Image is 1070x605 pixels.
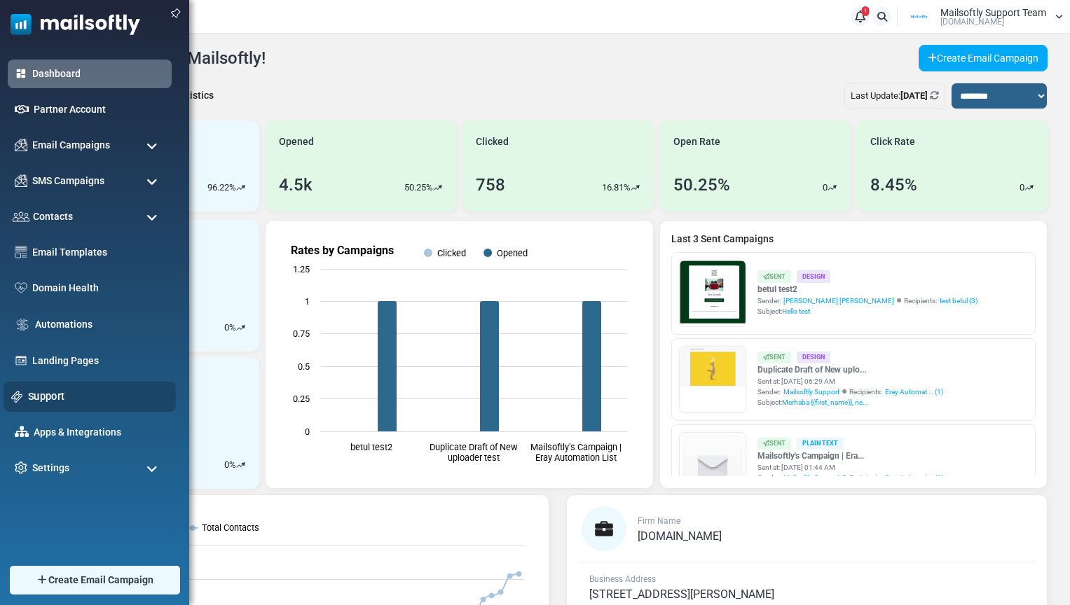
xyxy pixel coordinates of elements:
[885,473,943,483] a: Eray Automat... (1)
[34,425,165,440] a: Apps & Integrations
[224,321,245,335] div: %
[902,6,1063,27] a: User Logo Mailsoftly Support Team [DOMAIN_NAME]
[11,391,23,403] img: support-icon.svg
[671,232,1036,246] a: Last 3 Sent Campaigns
[782,398,869,406] span: Merhaba {(first_name)}, ne...
[757,397,943,408] div: Subject:
[940,18,1004,26] span: [DOMAIN_NAME]
[1020,181,1024,195] p: 0
[430,442,518,463] text: Duplicate Draft of New uploader test
[673,134,720,149] span: Open Rate
[15,139,27,151] img: campaigns-icon.png
[13,211,29,221] img: contacts-icon.svg
[28,389,168,404] a: Support
[930,90,939,101] a: Refresh Stats
[305,426,310,437] text: 0
[15,174,27,187] img: campaigns-icon.png
[940,295,978,306] a: test betul (3)
[870,172,917,197] div: 8.45%
[902,6,937,27] img: User Logo
[202,522,259,533] text: Total Contacts
[757,352,791,363] div: Sent
[602,181,631,195] p: 16.81%
[757,450,943,462] a: Mailsoftly's Campaign | Era...
[783,473,839,483] span: Mailsoftly Support
[15,246,27,258] img: email-templates-icon.svg
[940,8,1046,18] span: Mailsoftly Support Team
[437,248,466,258] text: Clicked
[885,387,943,397] a: Eray Automat... (1)
[15,461,27,474] img: settings-icon.svg
[797,438,844,450] div: Plain Text
[673,172,730,197] div: 50.25%
[757,376,943,387] div: Sent at: [DATE] 06:29 AM
[757,387,943,397] div: Sender: Recipients:
[919,45,1048,71] a: Create Email Campaign
[530,442,622,463] text: Mailsoftly's Campaign | Eray Automation List
[32,138,110,153] span: Email Campaigns
[279,134,314,149] span: Opened
[844,83,945,109] div: Last Update:
[15,282,27,293] img: domain-health-icon.svg
[293,394,310,404] text: 0.25
[589,574,656,584] span: Business Address
[34,102,165,117] a: Partner Account
[291,244,394,257] text: Rates by Campaigns
[757,306,978,317] div: Subject:
[757,295,978,306] div: Sender: Recipients:
[32,67,165,81] a: Dashboard
[862,6,870,16] span: 1
[33,209,73,224] span: Contacts
[35,317,165,332] a: Automations
[823,181,828,195] p: 0
[589,587,774,601] span: [STREET_ADDRESS][PERSON_NAME]
[293,264,310,274] text: 1.25
[900,90,928,101] b: [DATE]
[298,361,310,372] text: 0.5
[757,283,978,295] a: betul test2
[783,387,839,397] span: Mailsoftly Support
[32,281,165,295] a: Domain Health
[32,461,69,475] span: Settings
[870,134,915,149] span: Click Rate
[32,245,165,260] a: Email Templates
[293,328,310,339] text: 0.75
[797,270,830,282] div: Design
[404,181,433,195] p: 50.25%
[757,473,943,483] div: Sender: Recipients:
[757,462,943,473] div: Sent at: [DATE] 01:44 AM
[783,295,894,306] span: [PERSON_NAME] [PERSON_NAME]
[32,174,104,188] span: SMS Campaigns
[15,354,27,367] img: landing_pages.svg
[638,516,680,526] span: Firm Name
[638,531,722,542] a: [DOMAIN_NAME]
[15,67,27,80] img: dashboard-icon-active.svg
[476,134,509,149] span: Clicked
[476,172,505,197] div: 758
[48,573,153,587] span: Create Email Campaign
[224,458,245,472] div: %
[207,181,236,195] p: 96.22%
[782,307,810,315] span: Hello test
[224,321,229,335] p: 0
[350,442,392,452] text: betul test2
[757,363,943,376] a: Duplicate Draft of New uplo...
[757,270,791,282] div: Sent
[638,529,722,543] span: [DOMAIN_NAME]
[305,296,310,307] text: 1
[277,232,641,477] svg: Rates by Campaigns
[797,352,830,363] div: Design
[279,172,313,197] div: 4.5k
[497,248,528,258] text: Opened
[32,354,165,368] a: Landing Pages
[224,458,229,472] p: 0
[15,317,30,333] img: workflow.svg
[851,7,870,26] a: 1
[757,438,791,450] div: Sent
